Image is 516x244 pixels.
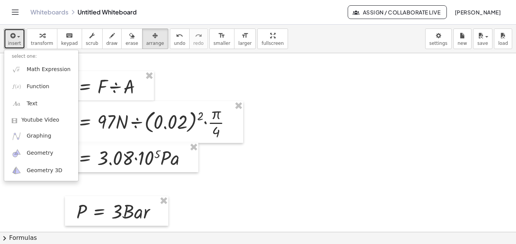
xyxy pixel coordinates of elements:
[448,5,507,19] button: [PERSON_NAME]
[12,166,21,175] img: ggb-3d.svg
[170,29,190,49] button: undoundo
[234,29,256,49] button: format_sizelarger
[4,112,78,128] a: Youtube Video
[477,41,488,46] span: save
[348,5,447,19] button: Assign / Collaborate Live
[457,41,467,46] span: new
[66,31,73,40] i: keyboard
[12,149,21,158] img: ggb-geometry.svg
[9,6,21,18] button: Toggle navigation
[257,29,288,49] button: fullscreen
[209,29,234,49] button: format_sizesmaller
[27,66,70,73] span: Math Expression
[193,41,204,46] span: redo
[27,132,51,140] span: Graphing
[12,99,21,109] img: Aa.png
[86,41,98,46] span: scrub
[4,95,78,112] a: Text
[195,31,202,40] i: redo
[429,41,448,46] span: settings
[21,116,59,124] span: Youtube Video
[82,29,103,49] button: scrub
[8,41,21,46] span: insert
[27,167,62,174] span: Geometry 3D
[4,128,78,145] a: Graphing
[142,29,168,49] button: arrange
[61,41,78,46] span: keypad
[27,149,53,157] span: Geometry
[12,132,21,141] img: ggb-graphing.svg
[4,52,78,61] li: select one:
[498,41,508,46] span: load
[454,9,501,16] span: [PERSON_NAME]
[241,31,249,40] i: format_size
[27,100,37,108] span: Text
[4,162,78,179] a: Geometry 3D
[214,41,230,46] span: smaller
[57,29,82,49] button: keyboardkeypad
[31,41,53,46] span: transform
[4,29,25,49] button: insert
[12,65,21,74] img: sqrt_x.png
[354,9,440,16] span: Assign / Collaborate Live
[106,41,118,46] span: draw
[27,29,57,49] button: transform
[146,41,164,46] span: arrange
[189,29,208,49] button: redoredo
[30,8,68,16] a: Whiteboards
[176,31,183,40] i: undo
[261,41,283,46] span: fullscreen
[238,41,252,46] span: larger
[121,29,142,49] button: erase
[174,41,185,46] span: undo
[494,29,512,49] button: load
[4,61,78,78] a: Math Expression
[27,83,49,90] span: Function
[4,78,78,95] a: Function
[125,41,138,46] span: erase
[425,29,452,49] button: settings
[102,29,122,49] button: draw
[218,31,225,40] i: format_size
[4,145,78,162] a: Geometry
[453,29,472,49] button: new
[12,82,21,91] img: f_x.png
[473,29,492,49] button: save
